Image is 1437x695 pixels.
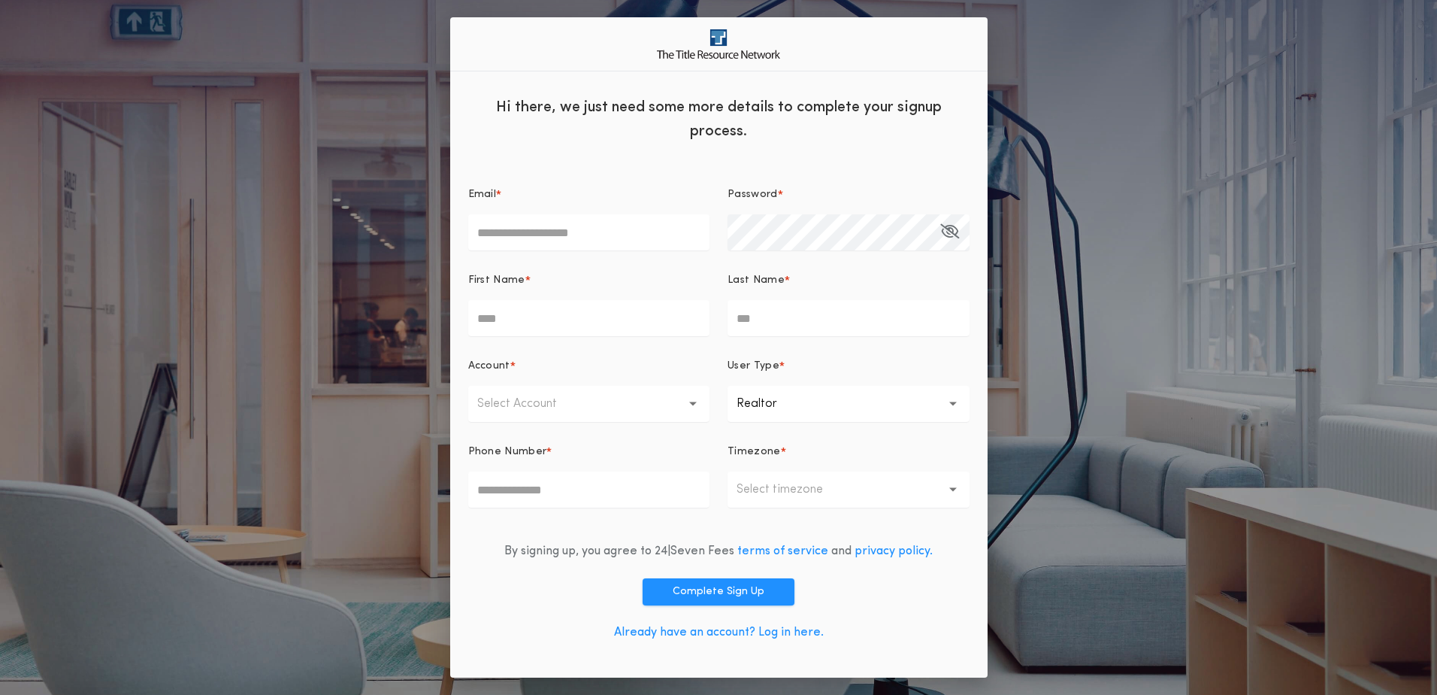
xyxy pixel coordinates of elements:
a: Already have an account? Log in here. [614,627,824,639]
p: Timezone [728,445,781,460]
img: logo [657,29,780,59]
input: First Name* [468,300,710,336]
a: terms of service [737,545,828,557]
input: Last Name* [728,300,970,336]
input: Email* [468,214,710,250]
p: Realtor [737,395,801,413]
button: Complete Sign Up [643,578,794,605]
button: Password* [940,214,959,250]
button: Select timezone [728,472,970,508]
input: Phone Number* [468,472,710,508]
p: Account [468,359,510,374]
p: First Name [468,273,525,288]
p: Email [468,187,497,202]
button: Realtor [728,386,970,422]
button: Select Account [468,386,710,422]
input: Password* [728,214,970,250]
p: Select Account [477,395,581,413]
p: User Type [728,359,779,374]
div: Hi there, we just need some more details to complete your signup process. [450,83,988,151]
a: privacy policy. [855,545,933,557]
p: Phone Number [468,445,547,460]
div: By signing up, you agree to 24|Seven Fees and [504,542,933,560]
p: Select timezone [737,481,847,499]
p: Password [728,187,778,202]
p: Last Name [728,273,785,288]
